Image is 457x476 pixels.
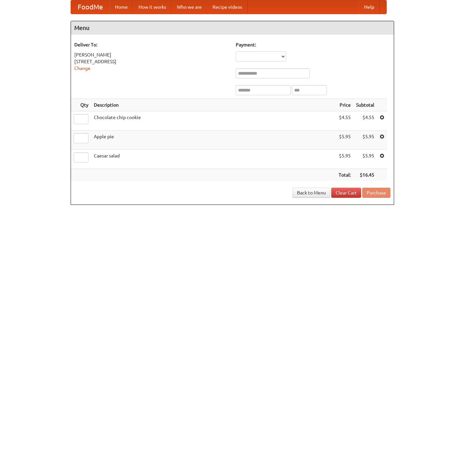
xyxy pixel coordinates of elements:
[71,99,91,111] th: Qty
[110,0,133,14] a: Home
[353,111,377,131] td: $4.55
[172,0,207,14] a: Who we are
[293,188,330,198] a: Back to Menu
[353,99,377,111] th: Subtotal
[91,150,336,169] td: Caesar salad
[336,131,353,150] td: $5.95
[331,188,361,198] a: Clear Cart
[359,0,380,14] a: Help
[236,41,390,48] h5: Payment:
[336,99,353,111] th: Price
[353,150,377,169] td: $5.95
[74,58,229,65] div: [STREET_ADDRESS]
[336,111,353,131] td: $4.55
[74,51,229,58] div: [PERSON_NAME]
[133,0,172,14] a: How it works
[74,66,90,71] a: Change
[207,0,247,14] a: Recipe videos
[91,111,336,131] td: Chocolate chip cookie
[71,0,110,14] a: FoodMe
[336,169,353,181] th: Total:
[91,99,336,111] th: Description
[353,131,377,150] td: $5.95
[353,169,377,181] th: $16.45
[336,150,353,169] td: $5.95
[362,188,390,198] button: Purchase
[74,41,229,48] h5: Deliver To:
[71,21,394,35] h4: Menu
[91,131,336,150] td: Apple pie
